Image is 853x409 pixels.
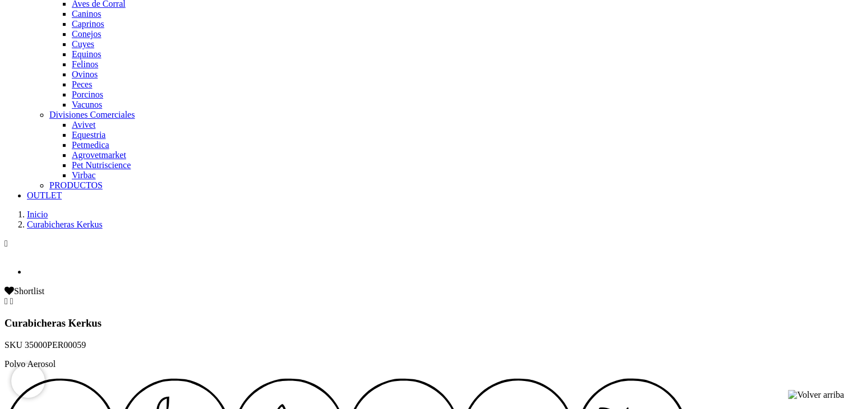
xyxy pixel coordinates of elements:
[4,359,849,369] p: Polvo Aerosol
[72,69,98,79] a: Ovinos
[27,220,103,229] a: Curabicheras Kerkus
[72,150,126,160] a: Agrovetmarket
[72,49,101,59] a: Equinos
[72,80,92,89] a: Peces
[72,90,103,99] a: Porcinos
[72,59,98,69] a: Felinos
[72,170,96,180] a: Virbac
[72,39,94,49] a: Cuyes
[72,130,105,140] a: Equestria
[11,364,45,398] iframe: Brevo live chat
[72,140,109,150] a: Petmedica
[27,210,48,219] a: Inicio
[72,160,131,170] a: Pet Nutriscience
[4,286,44,296] span: Shortlist
[72,120,95,129] a: Avivet
[72,100,102,109] a: Vacunos
[72,9,101,18] a: Caninos
[4,239,8,248] i: 
[10,296,13,306] i: 
[49,110,135,119] a: Divisiones Comerciales
[49,180,103,190] a: PRODUCTOS
[27,190,62,200] a: OUTLET
[72,29,101,39] a: Conejos
[4,317,849,329] h1: Curabicheras Kerkus
[4,340,849,350] p: SKU 35000PER00059
[788,390,844,400] img: Volver arriba
[4,296,8,306] i: 
[72,19,104,29] a: Caprinos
